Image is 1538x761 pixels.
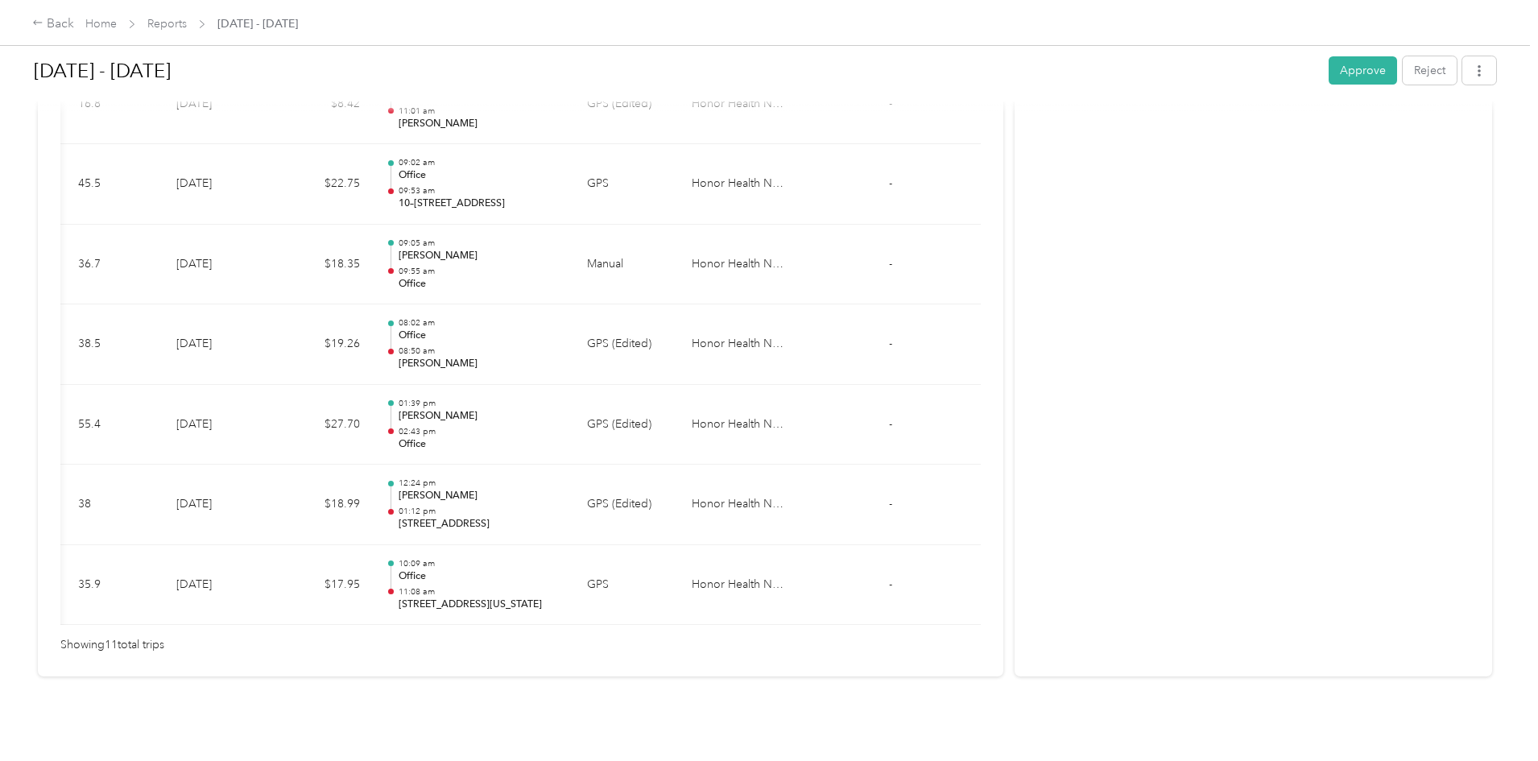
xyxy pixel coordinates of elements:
[399,598,561,612] p: [STREET_ADDRESS][US_STATE]
[276,385,373,465] td: $27.70
[399,489,561,503] p: [PERSON_NAME]
[399,409,561,424] p: [PERSON_NAME]
[399,517,561,531] p: [STREET_ADDRESS]
[574,545,679,626] td: GPS
[147,17,187,31] a: Reports
[574,225,679,305] td: Manual
[276,144,373,225] td: $22.75
[399,357,561,371] p: [PERSON_NAME]
[889,176,892,190] span: -
[163,465,276,545] td: [DATE]
[399,558,561,569] p: 10:09 am
[34,52,1317,90] h1: Sep 21 - Oct 4, 2025
[1329,56,1397,85] button: Approve
[217,15,298,32] span: [DATE] - [DATE]
[889,497,892,511] span: -
[65,304,163,385] td: 38.5
[276,545,373,626] td: $17.95
[889,417,892,431] span: -
[679,304,800,385] td: Honor Health Network
[574,385,679,465] td: GPS (Edited)
[65,545,163,626] td: 35.9
[399,117,561,131] p: [PERSON_NAME]
[889,257,892,271] span: -
[574,465,679,545] td: GPS (Edited)
[574,144,679,225] td: GPS
[399,586,561,598] p: 11:08 am
[65,465,163,545] td: 38
[65,144,163,225] td: 45.5
[679,465,800,545] td: Honor Health Network
[399,157,561,168] p: 09:02 am
[679,144,800,225] td: Honor Health Network
[60,636,164,654] span: Showing 11 total trips
[276,225,373,305] td: $18.35
[399,266,561,277] p: 09:55 am
[679,385,800,465] td: Honor Health Network
[399,329,561,343] p: Office
[399,426,561,437] p: 02:43 pm
[163,545,276,626] td: [DATE]
[65,385,163,465] td: 55.4
[399,345,561,357] p: 08:50 am
[889,337,892,350] span: -
[163,225,276,305] td: [DATE]
[399,185,561,196] p: 09:53 am
[65,225,163,305] td: 36.7
[399,168,561,183] p: Office
[399,398,561,409] p: 01:39 pm
[399,478,561,489] p: 12:24 pm
[163,304,276,385] td: [DATE]
[889,577,892,591] span: -
[399,506,561,517] p: 01:12 pm
[276,304,373,385] td: $19.26
[399,238,561,249] p: 09:05 am
[163,144,276,225] td: [DATE]
[1403,56,1457,85] button: Reject
[679,545,800,626] td: Honor Health Network
[85,17,117,31] a: Home
[574,304,679,385] td: GPS (Edited)
[399,437,561,452] p: Office
[276,465,373,545] td: $18.99
[679,225,800,305] td: Honor Health Network
[399,196,561,211] p: 10–[STREET_ADDRESS]
[32,14,74,34] div: Back
[399,317,561,329] p: 08:02 am
[1448,671,1538,761] iframe: Everlance-gr Chat Button Frame
[399,569,561,584] p: Office
[399,249,561,263] p: [PERSON_NAME]
[163,385,276,465] td: [DATE]
[399,277,561,292] p: Office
